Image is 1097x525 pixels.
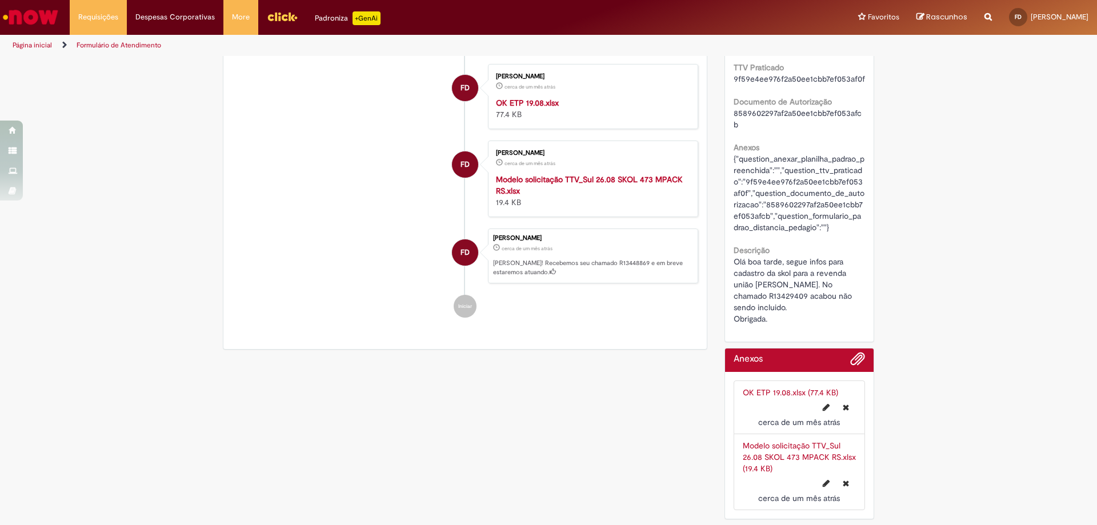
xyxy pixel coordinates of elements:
button: Editar nome de arquivo OK ETP 19.08.xlsx [816,398,836,416]
span: More [232,11,250,23]
div: [PERSON_NAME] [493,235,692,242]
b: Anexos [734,142,759,153]
p: +GenAi [353,11,381,25]
b: Documento de Autorização [734,97,832,107]
ul: Trilhas de página [9,35,723,56]
li: Flavia Fernandes Domingues [232,229,698,283]
span: 9f59e4ee976f2a50ee1cbb7ef053af0f [734,74,865,84]
div: [PERSON_NAME] [496,150,686,157]
div: 19.4 KB [496,174,686,208]
span: FD [461,74,470,102]
a: OK ETP 19.08.xlsx (77.4 KB) [743,387,838,398]
span: Favoritos [868,11,899,23]
p: [PERSON_NAME]! Recebemos seu chamado R13448869 e em breve estaremos atuando. [493,259,692,276]
button: Editar nome de arquivo Modelo solicitação TTV_Sul 26.08 SKOL 473 MPACK RS.xlsx [816,474,836,492]
a: Página inicial [13,41,52,50]
span: {"question_anexar_planilha_padrao_preenchida":"","question_ttv_praticado":"9f59e4ee976f2a50ee1cbb... [734,154,864,233]
div: Padroniza [315,11,381,25]
span: Requisições [78,11,118,23]
img: click_logo_yellow_360x200.png [267,8,298,25]
span: FD [461,151,470,178]
span: cerca de um mês atrás [502,245,552,252]
span: cerca de um mês atrás [505,160,555,167]
b: TTV Praticado [734,62,784,73]
img: ServiceNow [1,6,60,29]
time: 26/08/2025 14:55:56 [758,417,840,427]
time: 26/08/2025 14:55:17 [505,160,555,167]
span: [PERSON_NAME] [1031,12,1088,22]
h2: Anexos [734,354,763,364]
a: Modelo solicitação TTV_Sul 26.08 SKOL 473 MPACK RS.xlsx (19.4 KB) [743,440,856,474]
div: [PERSON_NAME] [496,73,686,80]
button: Adicionar anexos [850,351,865,372]
time: 26/08/2025 14:55:17 [758,493,840,503]
span: cerca de um mês atrás [505,83,555,90]
button: Excluir OK ETP 19.08.xlsx [836,398,856,416]
span: FD [1015,13,1022,21]
div: Flavia Fernandes Domingues [452,239,478,266]
a: Rascunhos [916,12,967,23]
a: Modelo solicitação TTV_Sul 26.08 SKOL 473 MPACK RS.xlsx [496,174,683,196]
a: OK ETP 19.08.xlsx [496,98,559,108]
span: Rascunhos [926,11,967,22]
span: cerca de um mês atrás [758,493,840,503]
span: cerca de um mês atrás [758,417,840,427]
span: Despesas Corporativas [135,11,215,23]
button: Excluir Modelo solicitação TTV_Sul 26.08 SKOL 473 MPACK RS.xlsx [836,474,856,492]
b: Descrição [734,245,770,255]
a: Formulário de Atendimento [77,41,161,50]
span: FD [461,239,470,266]
time: 26/08/2025 14:55:56 [505,83,555,90]
span: 8589602297af2a50ee1cbb7ef053afcb [734,108,862,130]
div: Flavia Fernandes Domingues [452,75,478,101]
span: Olá boa tarde, segue infos para cadastro da skol para a revenda união [PERSON_NAME]. No chamado R... [734,257,854,324]
div: 77.4 KB [496,97,686,120]
div: Flavia Fernandes Domingues [452,151,478,178]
